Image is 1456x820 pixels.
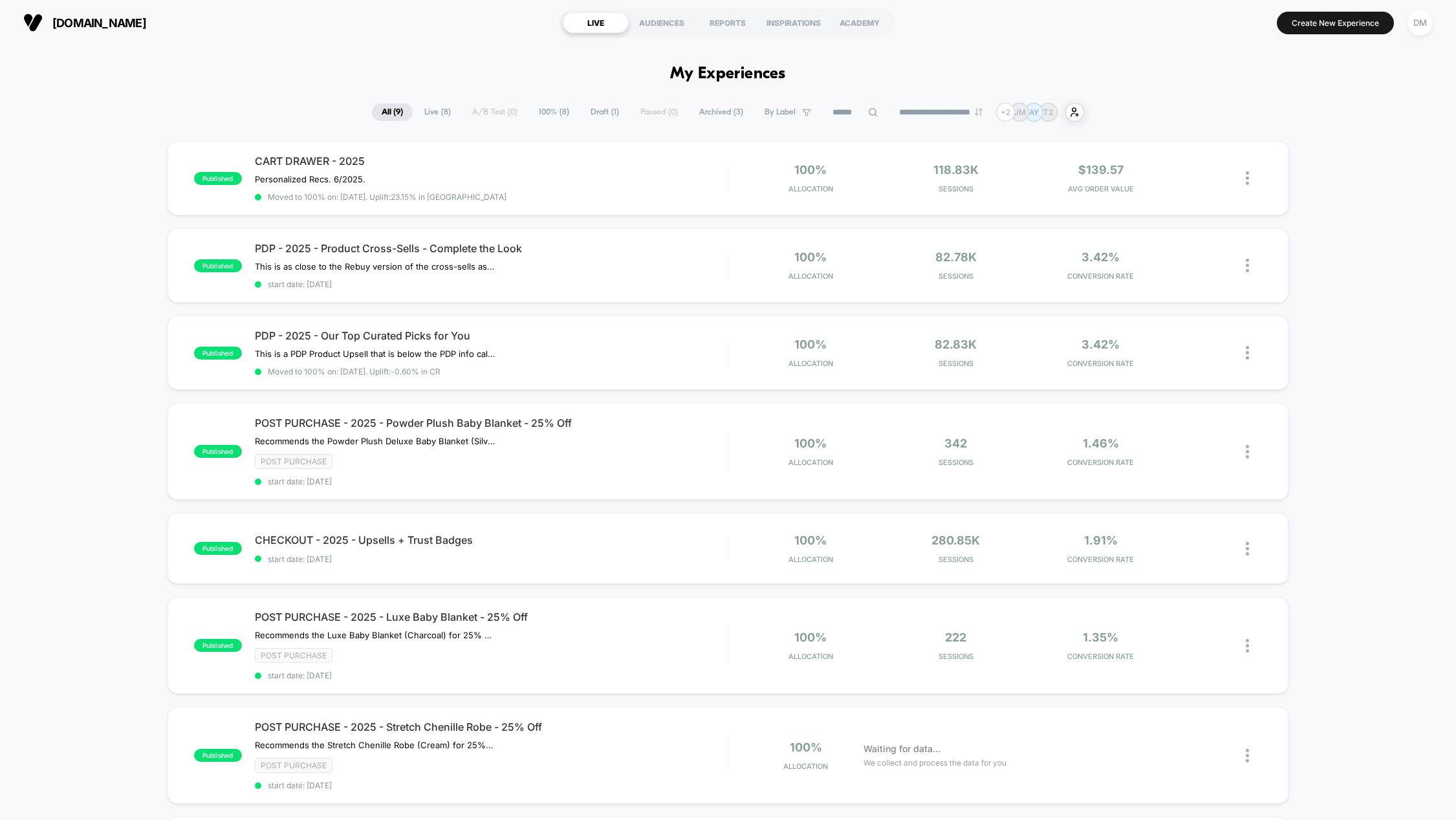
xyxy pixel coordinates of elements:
[794,534,827,547] span: 100%
[864,742,940,756] span: Waiting for data...
[255,648,332,663] span: Post Purchase
[52,16,146,30] span: [DOMAIN_NAME]
[372,103,413,121] span: All ( 9 )
[1032,184,1170,193] span: AVG ORDER VALUE
[255,329,728,342] span: PDP - 2025 - Our Top Curated Picks for You
[945,631,966,644] span: 222
[581,103,629,121] span: Draft ( 1 )
[794,338,827,351] span: 100%
[1407,10,1433,36] div: DM
[1043,107,1053,117] p: T2
[1084,534,1118,547] span: 1.91%
[255,436,495,446] span: Recommends the Powder Plush Deluxe Baby Blanket (Silver) for 25% Off if you have any products fro...
[255,454,332,469] span: Post Purchase
[1246,749,1249,762] img: close
[886,555,1025,564] span: Sessions
[886,184,1025,193] span: Sessions
[255,279,728,289] span: start date: [DATE]
[255,740,495,750] span: Recommends the Stretch Chenille Robe (Cream) for 25% Off if you have any products from the Robes ...
[1246,542,1249,556] img: close
[629,12,695,33] div: AUDIENCES
[944,437,967,450] span: 342
[864,757,1006,769] span: We collect and process the data for you
[255,155,728,167] span: CART DRAWER - 2025
[783,762,828,771] span: Allocation
[1277,12,1394,34] button: Create New Experience
[931,534,980,547] span: 280.85k
[788,652,833,661] span: Allocation
[255,554,728,564] span: start date: [DATE]
[996,103,1015,122] div: + 2
[790,740,822,754] span: 100%
[1246,171,1249,185] img: close
[255,720,728,733] span: POST PURCHASE - 2025 - Stretch Chenille Robe - 25% Off
[529,103,579,121] span: 100% ( 8 )
[1246,259,1249,272] img: close
[1246,445,1249,459] img: close
[1032,458,1170,467] span: CONVERSION RATE
[690,103,753,121] span: Archived ( 3 )
[1014,107,1026,117] p: JM
[794,250,827,264] span: 100%
[935,338,977,351] span: 82.83k
[255,242,728,255] span: PDP - 2025 - Product Cross-Sells - Complete the Look
[415,103,461,121] span: Live ( 8 )
[1032,272,1170,281] span: CONVERSION RATE
[1032,555,1170,564] span: CONVERSION RATE
[268,367,440,376] span: Moved to 100% on: [DATE] . Uplift: -0.60% in CR
[1081,338,1120,351] span: 3.42%
[1246,346,1249,360] img: close
[1029,107,1039,117] p: AY
[788,555,833,564] span: Allocation
[794,163,827,177] span: 100%
[255,534,728,546] span: CHECKOUT - 2025 - Upsells + Trust Badges
[827,12,893,33] div: ACADEMY
[788,458,833,467] span: Allocation
[19,12,150,33] button: [DOMAIN_NAME]
[794,437,827,450] span: 100%
[695,12,761,33] div: REPORTS
[255,261,495,272] span: This is as close to the Rebuy version of the cross-sells as I can get. 4/2025.
[1083,437,1119,450] span: 1.46%
[255,610,728,623] span: POST PURCHASE - 2025 - Luxe Baby Blanket - 25% Off
[255,349,495,359] span: This is a PDP Product Upsell that is below the PDP info called "Our Top Curated Picks for You" re...
[194,172,242,185] span: published
[933,163,979,177] span: 118.83k
[1083,631,1118,644] span: 1.35%
[255,671,728,680] span: start date: [DATE]
[255,781,728,790] span: start date: [DATE]
[268,192,506,202] span: Moved to 100% on: [DATE] . Uplift: 23.15% in [GEOGRAPHIC_DATA]
[563,12,629,33] div: LIVE
[255,477,728,486] span: start date: [DATE]
[794,631,827,644] span: 100%
[255,758,332,773] span: Post Purchase
[194,259,242,272] span: published
[255,174,365,184] span: Personalized Recs. 6/2025.
[975,108,983,116] img: end
[788,184,833,193] span: Allocation
[886,652,1025,661] span: Sessions
[886,272,1025,281] span: Sessions
[765,107,796,117] span: By Label
[255,416,728,429] span: POST PURCHASE - 2025 - Powder Plush Baby Blanket - 25% Off
[788,272,833,281] span: Allocation
[1246,639,1249,653] img: close
[1032,652,1170,661] span: CONVERSION RATE
[255,630,495,640] span: Recommends the Luxe Baby Blanket (Charcoal) for 25% Off if you have any products from the Baby Bl...
[886,359,1025,368] span: Sessions
[1032,359,1170,368] span: CONVERSION RATE
[23,13,43,32] img: Visually logo
[1404,10,1437,36] button: DM
[761,12,827,33] div: INSPIRATIONS
[886,458,1025,467] span: Sessions
[1078,163,1124,177] span: $139.57
[935,250,977,264] span: 82.78k
[1081,250,1120,264] span: 3.42%
[788,359,833,368] span: Allocation
[670,65,786,83] h1: My Experiences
